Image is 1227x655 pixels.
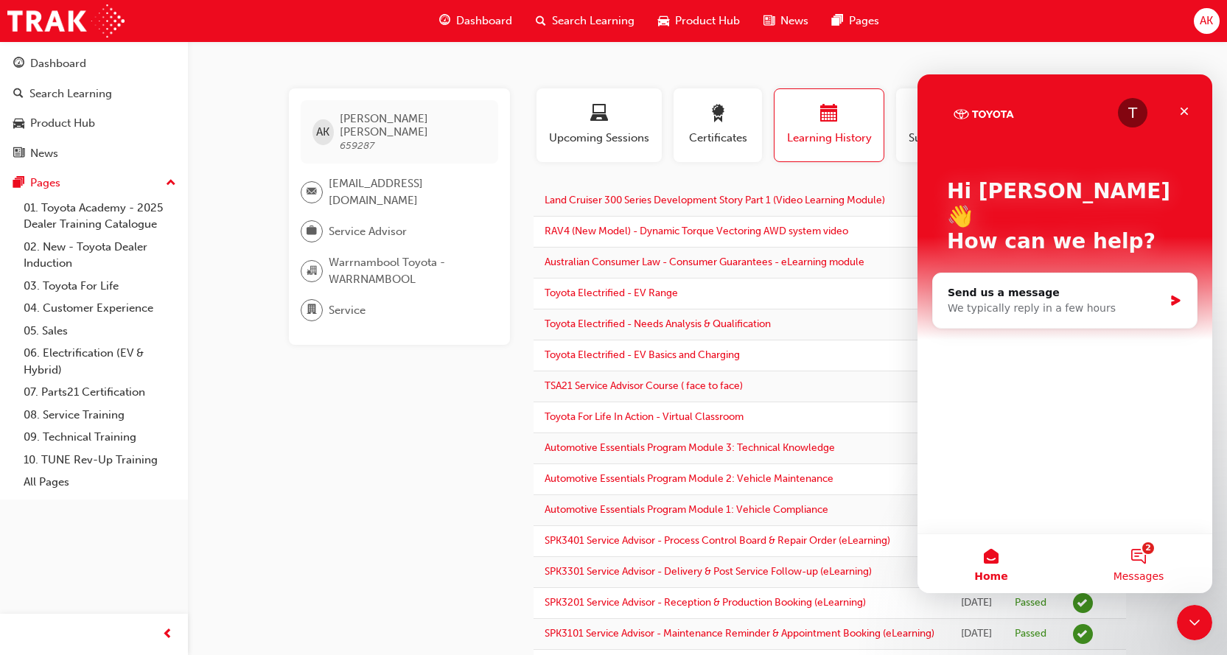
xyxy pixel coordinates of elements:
a: 09. Technical Training [18,426,182,449]
span: guage-icon [13,57,24,71]
button: AK [1194,8,1220,34]
a: SPK3401 Service Advisor - Process Control Board & Repair Order (eLearning) [545,534,890,547]
a: Toyota For Life In Action - Virtual Classroom [545,410,744,423]
a: 10. TUNE Rev-Up Training [18,449,182,472]
span: [PERSON_NAME] [PERSON_NAME] [340,112,486,139]
a: SPK3301 Service Advisor - Delivery & Post Service Follow-up (eLearning) [545,565,872,578]
span: prev-icon [162,626,173,644]
span: AK [316,124,329,141]
span: Learning History [786,130,873,147]
span: laptop-icon [590,105,608,125]
span: Subscription [907,130,973,147]
span: Service [329,302,366,319]
img: Trak [7,4,125,38]
a: SPK3201 Service Advisor - Reception & Production Booking (eLearning) [545,596,866,609]
a: Automotive Essentials Program Module 2: Vehicle Maintenance [545,472,833,485]
a: Land Cruiser 300 Series Development Story Part 1 (Video Learning Module) [545,194,885,206]
span: email-icon [307,183,317,202]
a: 04. Customer Experience [18,297,182,320]
div: Pages [30,175,60,192]
a: 06. Electrification (EV & Hybrid) [18,342,182,381]
span: Certificates [685,130,751,147]
a: Toyota Electrified - EV Basics and Charging [545,348,740,361]
span: 659287 [340,139,374,152]
span: learningRecordVerb_PASS-icon [1073,593,1093,613]
span: briefcase-icon [307,222,317,241]
button: Pages [6,169,182,197]
span: calendar-icon [820,105,838,125]
a: news-iconNews [752,6,820,36]
span: AK [1200,13,1213,29]
a: pages-iconPages [820,6,891,36]
div: Fri Jul 04 2025 16:35:01 GMT+1000 (Australian Eastern Standard Time) [961,626,993,642]
iframe: Intercom live chat [917,74,1212,593]
a: 03. Toyota For Life [18,275,182,298]
span: organisation-icon [307,262,317,281]
a: 02. New - Toyota Dealer Induction [18,236,182,275]
span: learningRecordVerb_PASS-icon [1073,624,1093,644]
div: Search Learning [29,85,112,102]
button: DashboardSearch LearningProduct HubNews [6,47,182,169]
div: Passed [1015,596,1046,610]
span: Search Learning [552,13,635,29]
a: 05. Sales [18,320,182,343]
a: Automotive Essentials Program Module 1: Vehicle Compliance [545,503,828,516]
a: Dashboard [6,50,182,77]
span: car-icon [13,117,24,130]
span: Dashboard [456,13,512,29]
a: Search Learning [6,80,182,108]
span: award-icon [709,105,727,125]
div: Product Hub [30,115,95,132]
iframe: Intercom live chat [1177,605,1212,640]
span: pages-icon [13,177,24,190]
a: 08. Service Training [18,404,182,427]
a: 01. Toyota Academy - 2025 Dealer Training Catalogue [18,197,182,236]
span: [EMAIL_ADDRESS][DOMAIN_NAME] [329,175,486,209]
span: guage-icon [439,12,450,30]
a: car-iconProduct Hub [646,6,752,36]
a: RAV4 (New Model) - Dynamic Torque Vectoring AWD system video [545,225,848,237]
a: Toyota Electrified - Needs Analysis & Qualification [545,318,771,330]
span: News [780,13,808,29]
span: department-icon [307,301,317,320]
a: TSA21 Service Advisor Course ( face to face) [545,379,743,392]
div: News [30,145,58,162]
a: All Pages [18,471,182,494]
div: Passed [1015,627,1046,641]
a: Product Hub [6,110,182,137]
button: Upcoming Sessions [536,88,662,162]
button: Learning History [774,88,884,162]
a: search-iconSearch Learning [524,6,646,36]
a: 07. Parts21 Certification [18,381,182,404]
span: news-icon [763,12,775,30]
span: Upcoming Sessions [548,130,651,147]
span: car-icon [658,12,669,30]
span: pages-icon [832,12,843,30]
a: guage-iconDashboard [427,6,524,36]
span: news-icon [13,147,24,161]
a: Toyota Electrified - EV Range [545,287,678,299]
button: Certificates [674,88,762,162]
span: Warrnambool Toyota - WARRNAMBOOL [329,254,486,287]
span: Pages [849,13,879,29]
span: Service Advisor [329,223,407,240]
a: Automotive Essentials Program Module 3: Technical Knowledge [545,441,835,454]
a: SPK3101 Service Advisor - Maintenance Reminder & Appointment Booking (eLearning) [545,627,934,640]
div: Dashboard [30,55,86,72]
span: Product Hub [675,13,740,29]
span: search-icon [536,12,546,30]
div: Fri Jul 18 2025 10:03:16 GMT+1000 (Australian Eastern Standard Time) [961,595,993,612]
button: Subscription [896,88,985,162]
